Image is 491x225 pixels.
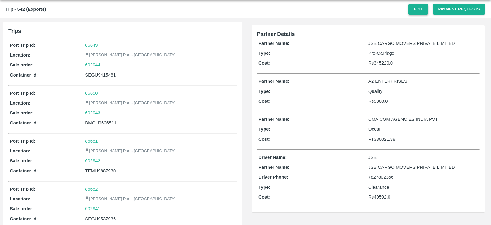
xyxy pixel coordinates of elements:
p: JSB CARGO MOVERS PRIVATE LIMITED [368,164,478,171]
p: JSB CARGO MOVERS PRIVATE LIMITED [368,40,478,47]
b: Container Id: [10,120,38,125]
b: Port Trip Id: [10,43,35,48]
b: Cost: [258,195,270,199]
a: 602943 [85,109,100,116]
b: Sale order: [10,206,34,211]
b: Type: [258,51,270,56]
a: 86650 [85,91,98,96]
p: Pre-Carriage [368,50,478,57]
b: Location: [10,148,30,153]
b: Location: [10,101,30,105]
span: Partner Details [257,31,295,37]
button: Payment Requests [433,4,485,15]
p: Rs 330021.38 [368,136,478,143]
b: Sale order: [10,158,34,163]
p: Ocean [368,126,478,132]
a: 86651 [85,139,98,144]
b: Partner Name: [258,165,289,170]
p: Rs 345220.0 [368,60,478,66]
b: Partner Name: [258,41,289,46]
p: JSB [368,154,478,161]
p: Rs 5300.0 [368,98,478,105]
p: CMA CGM AGENCIES INDIA PVT [368,116,478,123]
p: [PERSON_NAME] Port - [GEOGRAPHIC_DATA] [85,148,175,154]
b: Type: [258,185,270,190]
b: Type: [258,89,270,94]
a: 86649 [85,43,98,48]
b: Cost: [258,99,270,104]
b: Driver Name: [258,155,287,160]
p: 7827802366 [368,174,478,180]
b: Trips [8,28,21,34]
button: Edit [408,4,428,15]
b: Container Id: [10,168,38,173]
b: Partner Name: [258,117,289,122]
a: 86652 [85,187,98,191]
b: Cost: [258,137,270,142]
b: Sale order: [10,110,34,115]
b: Location: [10,196,30,201]
div: TEMU9887930 [85,168,236,174]
b: Trip - 542 (Exports) [5,7,46,12]
b: Container Id: [10,216,38,221]
b: Port Trip Id: [10,91,35,96]
b: Type: [258,127,270,132]
p: Quality [368,88,478,95]
b: Driver Phone: [258,175,288,180]
div: SEGU9415481 [85,72,236,78]
b: Cost: [258,61,270,65]
p: [PERSON_NAME] Port - [GEOGRAPHIC_DATA] [85,196,175,202]
b: Sale order: [10,62,34,67]
b: Partner Name: [258,79,289,84]
div: BMOU9626511 [85,120,236,126]
p: Clearance [368,184,478,191]
b: Port Trip Id: [10,139,35,144]
a: 602944 [85,61,100,68]
b: Port Trip Id: [10,187,35,191]
p: A2 ENTERPRISES [368,78,478,85]
a: 602941 [85,205,100,212]
p: Rs 40592.0 [368,194,478,200]
div: SEGU9537936 [85,215,236,222]
a: 602942 [85,157,100,164]
b: Location: [10,53,30,57]
p: [PERSON_NAME] Port - [GEOGRAPHIC_DATA] [85,52,175,58]
p: [PERSON_NAME] Port - [GEOGRAPHIC_DATA] [85,100,175,106]
b: Container Id: [10,73,38,77]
